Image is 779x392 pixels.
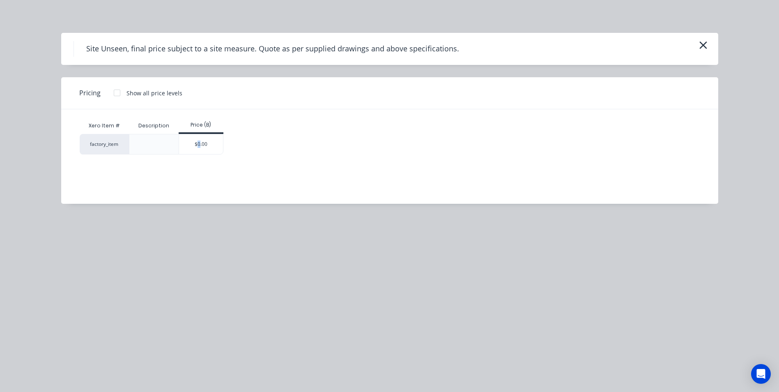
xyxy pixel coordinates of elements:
div: factory_item [80,134,129,154]
div: Description [132,115,176,136]
h4: Site Unseen, final price subject to a site measure. Quote as per supplied drawings and above spec... [74,41,471,57]
span: Pricing [79,88,101,98]
div: Price (B) [179,121,223,129]
div: $0.00 [179,134,223,154]
div: Xero Item # [80,118,129,134]
div: Show all price levels [126,89,182,97]
div: Open Intercom Messenger [751,364,771,384]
